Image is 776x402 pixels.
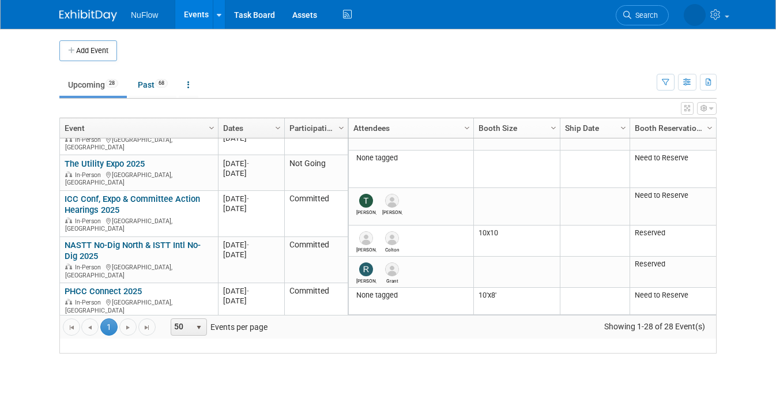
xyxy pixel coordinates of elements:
[65,240,201,261] a: NASTT No-Dig North & ISTT Intl No-Dig 2025
[462,123,472,133] span: Column Settings
[156,318,279,336] span: Events per page
[100,318,118,336] span: 1
[247,159,249,168] span: -
[619,123,628,133] span: Column Settings
[223,204,279,213] div: [DATE]
[272,118,285,136] a: Column Settings
[616,5,669,25] a: Search
[85,323,95,332] span: Go to the previous page
[630,257,716,288] td: Reserved
[284,237,348,283] td: Committed
[247,194,249,203] span: -
[594,318,716,335] span: Showing 1-28 of 28 Event(s)
[65,170,213,187] div: [GEOGRAPHIC_DATA], [GEOGRAPHIC_DATA]
[385,262,399,276] img: Grant Duxbury
[353,153,469,163] div: None tagged
[65,194,200,215] a: ICC Conf, Expo & Committee Action Hearings 2025
[461,118,474,136] a: Column Settings
[65,286,142,296] a: PHCC Connect 2025
[548,118,560,136] a: Column Settings
[273,123,282,133] span: Column Settings
[65,264,72,269] img: In-Person Event
[359,194,373,208] img: Tom Bowman
[385,194,399,208] img: Evan Stark
[635,118,709,138] a: Booth Reservation Status
[479,118,552,138] a: Booth Size
[206,118,219,136] a: Column Settings
[67,323,76,332] span: Go to the first page
[617,118,630,136] a: Column Settings
[359,262,373,276] img: Ryan Klachko
[630,288,716,315] td: Need to Reserve
[65,136,72,142] img: In-Person Event
[705,123,714,133] span: Column Settings
[65,217,72,223] img: In-Person Event
[684,4,706,26] img: Craig Choisser
[549,123,558,133] span: Column Settings
[65,299,72,305] img: In-Person Event
[59,40,117,61] button: Add Event
[142,323,152,332] span: Go to the last page
[223,168,279,178] div: [DATE]
[223,240,279,250] div: [DATE]
[356,208,376,215] div: Tom Bowman
[353,118,466,138] a: Attendees
[75,136,104,144] span: In-Person
[382,245,402,253] div: Colton McKeithen
[284,191,348,237] td: Committed
[65,134,213,152] div: [GEOGRAPHIC_DATA], [GEOGRAPHIC_DATA]
[65,159,145,169] a: The Utility Expo 2025
[171,319,191,335] span: 50
[59,10,117,21] img: ExhibitDay
[630,226,716,257] td: Reserved
[359,231,373,245] img: Mike Douglass
[284,283,348,318] td: Committed
[81,318,99,336] a: Go to the previous page
[119,318,137,336] a: Go to the next page
[75,264,104,271] span: In-Person
[65,216,213,233] div: [GEOGRAPHIC_DATA], [GEOGRAPHIC_DATA]
[337,123,346,133] span: Column Settings
[207,123,216,133] span: Column Settings
[59,74,127,96] a: Upcoming28
[356,245,376,253] div: Mike Douglass
[284,155,348,190] td: Not Going
[63,318,80,336] a: Go to the first page
[704,118,717,136] a: Column Settings
[123,323,133,332] span: Go to the next page
[223,194,279,204] div: [DATE]
[65,118,210,138] a: Event
[223,159,279,168] div: [DATE]
[223,286,279,296] div: [DATE]
[194,323,204,332] span: select
[75,217,104,225] span: In-Person
[75,299,104,306] span: In-Person
[353,291,469,300] div: None tagged
[630,151,716,188] td: Need to Reserve
[382,276,402,284] div: Grant Duxbury
[129,74,176,96] a: Past68
[131,10,158,20] span: NuFlow
[247,241,249,249] span: -
[65,297,213,314] div: [GEOGRAPHIC_DATA], [GEOGRAPHIC_DATA]
[223,118,277,138] a: Dates
[223,133,279,143] div: [DATE]
[473,288,560,315] td: 10'x8'
[65,171,72,177] img: In-Person Event
[138,318,156,336] a: Go to the last page
[247,287,249,295] span: -
[106,79,118,88] span: 28
[630,188,716,226] td: Need to Reserve
[336,118,348,136] a: Column Settings
[631,11,658,20] span: Search
[223,296,279,306] div: [DATE]
[289,118,340,138] a: Participation
[155,79,168,88] span: 68
[356,276,376,284] div: Ryan Klachko
[382,208,402,215] div: Evan Stark
[223,250,279,260] div: [DATE]
[565,118,622,138] a: Ship Date
[75,171,104,179] span: In-Person
[65,262,213,279] div: [GEOGRAPHIC_DATA], [GEOGRAPHIC_DATA]
[473,226,560,257] td: 10x10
